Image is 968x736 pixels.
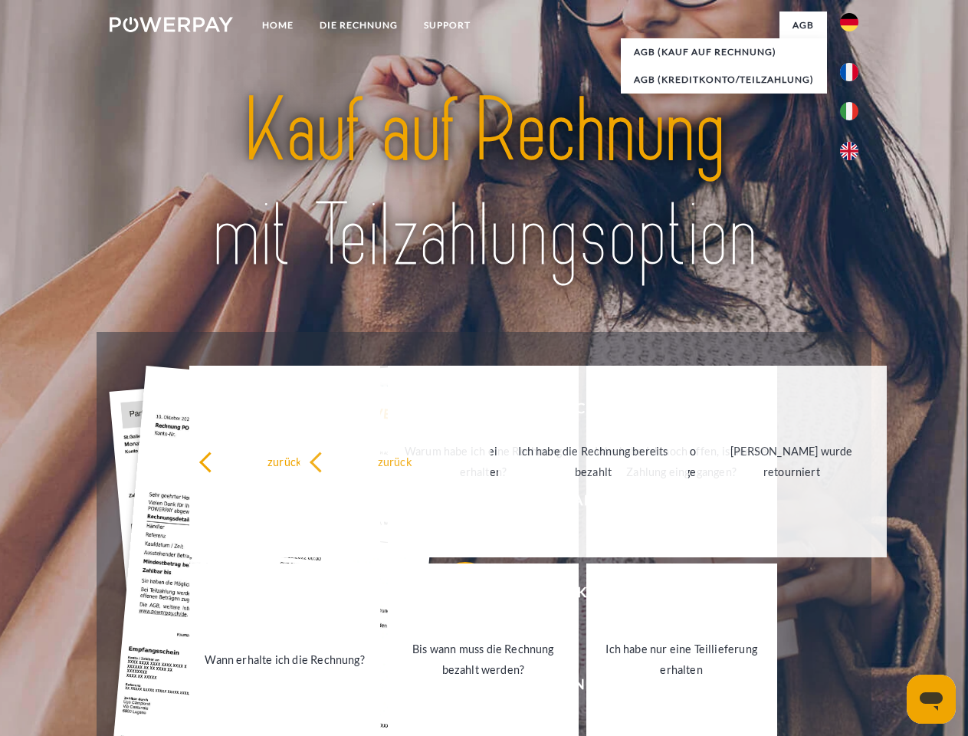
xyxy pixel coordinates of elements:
div: zurück [309,451,481,472]
div: [PERSON_NAME] wurde retourniert [705,441,878,482]
a: SUPPORT [411,11,484,39]
img: it [840,102,858,120]
img: title-powerpay_de.svg [146,74,822,294]
div: zurück [199,451,371,472]
img: fr [840,63,858,81]
a: DIE RECHNUNG [307,11,411,39]
a: agb [779,11,827,39]
div: Wann erhalte ich die Rechnung? [199,649,371,669]
img: de [840,13,858,31]
a: AGB (Kauf auf Rechnung) [621,38,827,66]
img: en [840,142,858,160]
div: Ich habe nur eine Teillieferung erhalten [596,639,768,680]
iframe: Schaltfläche zum Öffnen des Messaging-Fensters [907,675,956,724]
div: Bis wann muss die Rechnung bezahlt werden? [397,639,569,680]
img: logo-powerpay-white.svg [110,17,233,32]
div: Ich habe die Rechnung bereits bezahlt [507,441,680,482]
a: Home [249,11,307,39]
a: AGB (Kreditkonto/Teilzahlung) [621,66,827,94]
